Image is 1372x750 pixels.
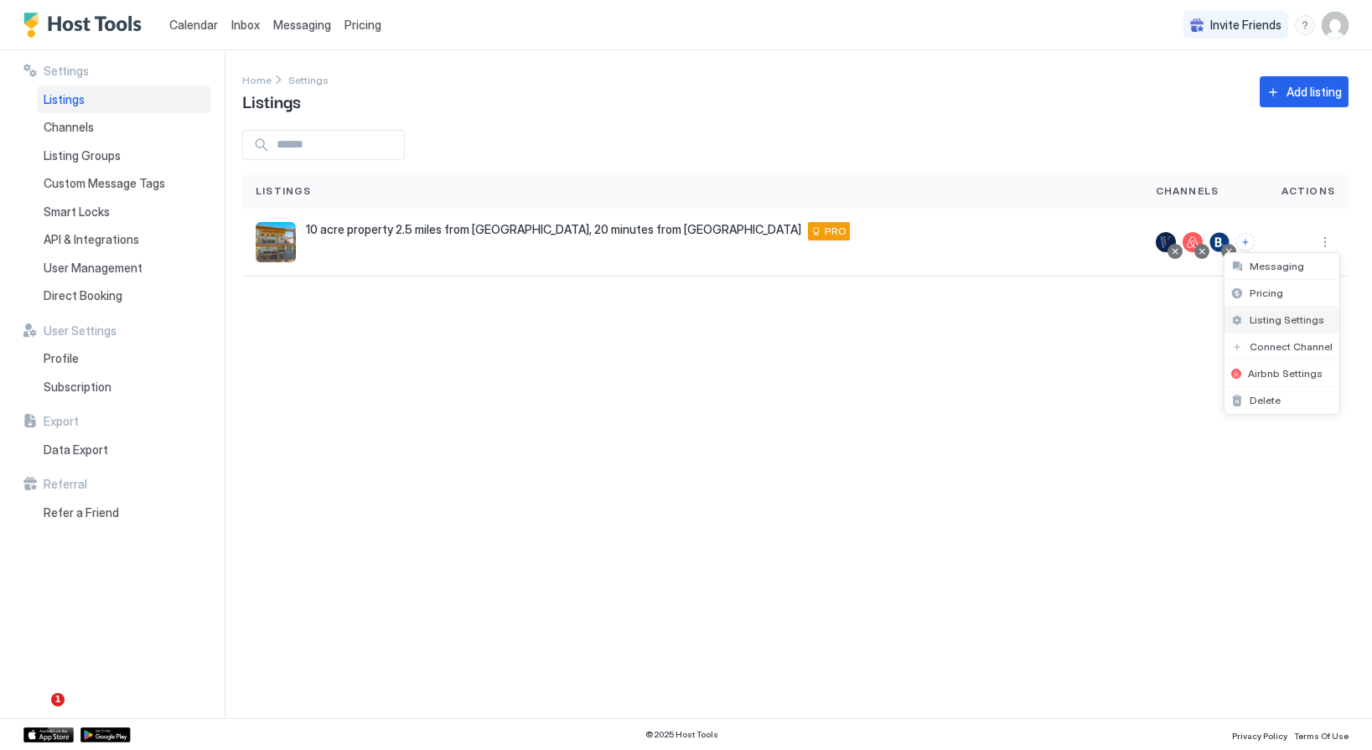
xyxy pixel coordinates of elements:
span: Messaging [1250,260,1304,272]
span: Delete [1250,394,1281,406]
span: Listing Settings [1250,313,1324,326]
iframe: Intercom live chat [17,693,57,733]
span: Pricing [1250,287,1283,299]
span: Connect Channel [1250,340,1333,353]
span: Airbnb Settings [1248,367,1323,380]
span: 1 [51,693,65,706]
